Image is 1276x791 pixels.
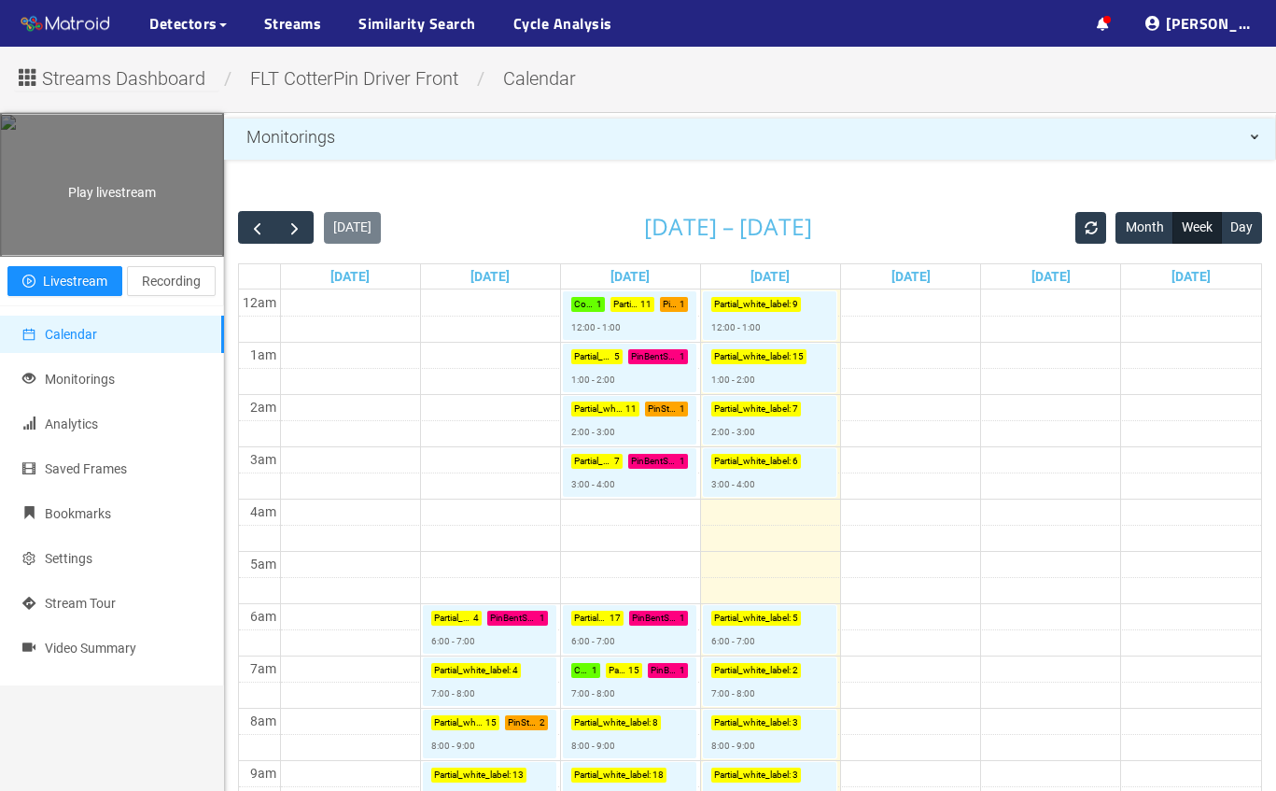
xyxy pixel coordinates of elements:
p: PinStraight : [663,297,678,312]
p: 1 [680,611,685,626]
p: Partial_white_label : [434,663,511,678]
div: 12am [239,292,280,313]
p: CorrectPinFlat : [574,297,595,312]
button: Streams Dashboard [14,61,219,91]
a: Cycle Analysis [513,12,612,35]
p: Partial_white_label : [434,715,484,730]
p: Partial_white_label : [714,402,791,417]
p: PinBentSameDirection : [631,454,679,469]
p: 1 [596,297,602,312]
span: Settings [45,551,92,566]
span: calendar [489,67,590,90]
span: / [219,67,236,90]
p: Partial_white_label : [714,349,791,364]
p: Partial_white_label : [574,611,609,626]
span: Streams Dashboard [42,64,205,93]
a: Go to September 11, 2025 [888,264,934,289]
span: Play livestream [68,185,156,200]
p: CorrectPinFlat : [574,663,590,678]
span: Livestream [43,271,107,291]
div: 3am [246,449,280,470]
div: 4am [246,501,280,522]
a: Similarity Search [358,12,476,35]
a: Go to September 12, 2025 [1028,264,1074,289]
span: Video Summary [45,641,136,656]
p: 4 [512,663,518,678]
p: 7 [614,454,620,469]
h2: [DATE] – [DATE] [644,215,812,240]
button: Week [1172,212,1222,244]
span: calendar [22,328,35,341]
p: PinBentSameDirection : [631,349,679,364]
p: Partial_white_label : [714,768,791,783]
span: / [472,67,489,90]
p: 8:00 - 9:00 [571,739,615,754]
p: 5 [792,611,798,626]
p: PinBentSameDirection : [490,611,538,626]
span: Calendar [45,327,97,342]
span: Recording [142,271,201,291]
p: Partial_white_label : [609,663,626,678]
p: 1 [680,297,685,312]
p: Partial_white_label : [574,349,612,364]
p: Partial_white_label : [714,715,791,730]
p: PinBentSameDirection : [632,611,678,626]
p: Partial_white_label : [574,454,612,469]
p: 3 [792,768,798,783]
button: Month [1115,212,1172,244]
div: 7am [246,658,280,679]
a: Go to September 8, 2025 [467,264,513,289]
p: 3:00 - 4:00 [711,477,755,492]
span: Monitorings [246,127,335,147]
p: Partial_white_label : [714,663,791,678]
p: 2 [792,663,798,678]
p: PinStraight : [508,715,538,730]
button: Previous Week [238,211,276,244]
p: 15 [792,349,804,364]
a: Go to September 7, 2025 [327,264,373,289]
p: 1:00 - 2:00 [711,373,755,388]
p: 1 [680,402,685,417]
p: 6:00 - 7:00 [571,634,615,649]
p: 7 [792,402,798,417]
a: Go to September 10, 2025 [747,264,793,289]
p: 4 [473,611,479,626]
p: 15 [628,663,639,678]
p: 15 [485,715,497,730]
p: 1:00 - 2:00 [571,373,615,388]
button: play-circleLivestream [7,266,122,296]
p: 1 [592,663,597,678]
div: 9am [246,763,280,784]
p: 1 [680,349,685,364]
p: 6:00 - 7:00 [431,634,475,649]
a: Streams Dashboard [14,73,219,88]
p: 12:00 - 1:00 [711,320,761,335]
p: PinBentSameDirection : [651,663,678,678]
p: 1 [680,454,685,469]
p: 7:00 - 8:00 [711,686,755,701]
p: 2:00 - 3:00 [571,425,615,440]
p: 9 [792,297,798,312]
span: Detectors [149,12,217,35]
p: Partial_white_label : [574,715,651,730]
a: Go to September 9, 2025 [607,264,653,289]
span: Saved Frames [45,461,127,476]
div: 6am [246,606,280,627]
span: Analytics [45,417,98,431]
p: 3:00 - 4:00 [571,477,615,492]
button: Recording [127,266,216,296]
p: 11 [625,402,637,417]
div: 8am [246,711,280,731]
p: 7:00 - 8:00 [571,686,615,701]
p: 1 [540,611,545,626]
p: 6 [792,454,798,469]
div: 2am [246,397,280,417]
p: 13 [512,768,524,783]
p: 18 [652,768,664,783]
p: Partial_white_label : [574,768,651,783]
span: play-circle [22,275,35,290]
span: FLT CotterPin Driver Front [236,67,472,90]
p: Partial_white_label : [714,297,791,312]
p: 1 [680,663,685,678]
span: setting [22,552,35,565]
